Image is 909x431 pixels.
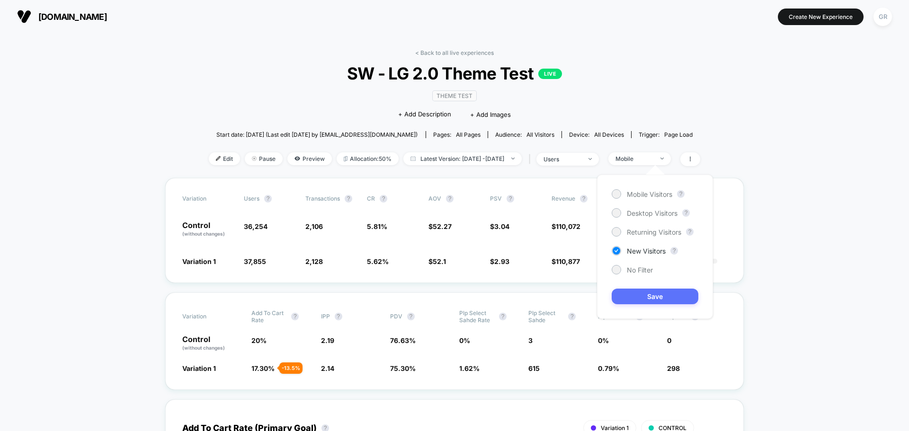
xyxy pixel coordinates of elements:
[17,9,31,24] img: Visually logo
[344,156,348,161] img: rebalance
[428,195,441,202] span: AOV
[244,195,259,202] span: users
[433,222,452,230] span: 52.27
[528,336,533,344] span: 3
[552,257,580,265] span: $
[639,131,693,138] div: Trigger:
[598,364,619,372] span: 0.79 %
[264,195,272,202] button: ?
[446,195,454,202] button: ?
[209,152,240,165] span: Edit
[390,364,416,372] span: 75.30 %
[528,364,540,372] span: 615
[526,152,536,166] span: |
[337,152,399,165] span: Allocation: 50%
[511,158,515,159] img: end
[252,156,257,161] img: end
[528,309,563,324] span: Plp Select Sahde
[660,158,664,159] img: end
[14,9,110,24] button: [DOMAIN_NAME]
[182,309,234,324] span: Variation
[495,131,554,138] div: Audience:
[456,131,481,138] span: all pages
[490,257,509,265] span: $
[494,222,509,230] span: 3.04
[233,63,676,83] span: SW - LG 2.0 Theme Test
[667,364,680,372] span: 298
[321,364,334,372] span: 2.14
[556,222,580,230] span: 110,072
[552,195,575,202] span: Revenue
[664,131,693,138] span: Page Load
[390,336,416,344] span: 76.63 %
[216,156,221,161] img: edit
[507,195,514,202] button: ?
[335,313,342,320] button: ?
[677,190,685,198] button: ?
[667,336,671,344] span: 0
[367,222,387,230] span: 5.81 %
[403,152,522,165] span: Latest Version: [DATE] - [DATE]
[380,195,387,202] button: ?
[552,222,580,230] span: $
[305,222,323,230] span: 2,106
[367,257,389,265] span: 5.62 %
[459,364,480,372] span: 1.62 %
[627,266,653,274] span: No Filter
[627,247,666,255] span: New Visitors
[778,9,864,25] button: Create New Experience
[499,313,507,320] button: ?
[428,257,446,265] span: $
[433,257,446,265] span: 52.1
[544,156,581,163] div: users
[561,131,631,138] span: Device:
[556,257,580,265] span: 110,877
[287,152,332,165] span: Preview
[345,195,352,202] button: ?
[182,364,216,372] span: Variation 1
[321,336,334,344] span: 2.19
[490,222,509,230] span: $
[415,49,494,56] a: < Back to all live experiences
[305,257,323,265] span: 2,128
[580,195,588,202] button: ?
[686,228,694,236] button: ?
[627,228,681,236] span: Returning Visitors
[251,364,275,372] span: 17.30 %
[873,8,892,26] div: GR
[216,131,418,138] span: Start date: [DATE] (Last edit [DATE] by [EMAIL_ADDRESS][DOMAIN_NAME])
[251,336,267,344] span: 20 %
[305,195,340,202] span: Transactions
[615,155,653,162] div: Mobile
[182,221,234,237] p: Control
[182,335,242,352] p: Control
[428,222,452,230] span: $
[526,131,554,138] span: All Visitors
[182,257,216,265] span: Variation 1
[682,209,690,217] button: ?
[459,336,470,344] span: 0 %
[627,209,677,217] span: Desktop Visitors
[398,110,451,119] span: + Add Description
[470,111,511,118] span: + Add Images
[245,152,283,165] span: Pause
[627,190,672,198] span: Mobile Visitors
[182,231,225,237] span: (without changes)
[244,222,267,230] span: 36,254
[390,313,402,320] span: PDV
[291,313,299,320] button: ?
[494,257,509,265] span: 2.93
[433,131,481,138] div: Pages:
[459,309,494,324] span: Plp Select Sahde Rate
[490,195,502,202] span: PSV
[594,131,624,138] span: all devices
[538,69,562,79] p: LIVE
[432,90,477,101] span: Theme Test
[670,247,678,255] button: ?
[407,313,415,320] button: ?
[367,195,375,202] span: CR
[244,257,266,265] span: 37,855
[182,195,234,202] span: Variation
[588,158,592,160] img: end
[568,313,576,320] button: ?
